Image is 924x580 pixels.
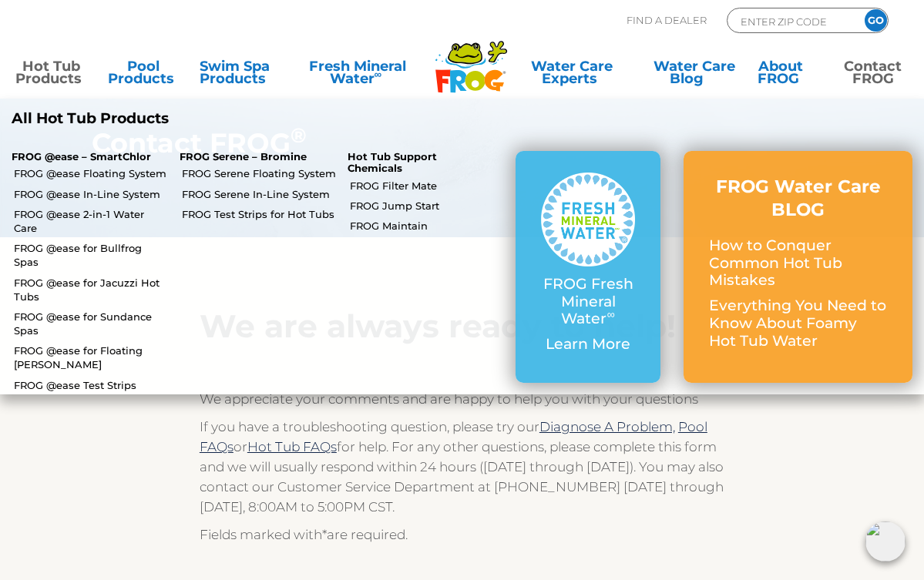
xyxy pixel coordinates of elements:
a: FROG Water Care BLOG How to Conquer Common Hot Tub Mistakes Everything You Need to Know About Foa... [709,176,887,358]
p: Fields marked with are required. [200,525,724,545]
a: FROG @ease for Sundance Spas [14,310,168,337]
a: ContactFROG [837,60,909,91]
img: openIcon [865,521,906,562]
a: PoolProducts [107,60,179,91]
a: All Hot Tub Products [12,110,451,128]
a: AboutFROG [745,60,817,91]
a: Hot TubProducts [15,60,87,91]
a: FROG @ease for Bullfrog Spas [14,241,168,269]
a: Water CareBlog [654,60,725,91]
a: Diagnose A Problem, [539,419,675,434]
a: FROG @ease 2-in-1 Water Care [14,207,168,235]
sup: ∞ [606,307,614,321]
input: GO [865,9,887,32]
a: Water CareExperts [511,60,633,91]
p: We appreciate your comments and are happy to help you with your questions [200,389,724,409]
a: Swim SpaProducts [199,60,270,91]
p: FROG @ease – SmartChlor [12,151,156,163]
p: If you have a troubleshooting question, please try our or for help. For any other questions, plea... [200,417,724,517]
h3: FROG Water Care BLOG [709,176,887,222]
p: How to Conquer Common Hot Tub Mistakes [709,237,887,290]
sup: ∞ [375,68,382,80]
a: FROG Filter Mate [350,179,504,193]
a: FROG Maintain [350,219,504,233]
a: FROG @ease for Jacuzzi Hot Tubs [14,276,168,303]
a: FROG Jump Start [350,199,504,213]
p: Learn More [541,336,635,354]
a: Hot Tub FAQs [247,439,337,454]
p: Hot Tub Support Chemicals [348,151,492,175]
a: FROG Test Strips for Hot Tubs [182,207,336,221]
a: FROG @ease for Floating [PERSON_NAME] [14,344,168,371]
p: FROG Serene – Bromine [180,151,324,163]
p: Everything You Need to Know About Foamy Hot Tub Water [709,297,887,350]
a: Fresh MineralWater∞ [291,60,425,91]
p: Find A Dealer [627,8,707,33]
a: FROG @ease In-Line System [14,187,168,201]
input: Zip Code Form [739,12,843,30]
a: FROG Serene Floating System [182,166,336,180]
a: FROG Serene In-Line System [182,187,336,201]
a: FROG @ease Floating System [14,166,168,180]
a: FROG Fresh Mineral Water∞ Learn More [541,173,635,361]
p: FROG Fresh Mineral Water [541,276,635,328]
a: FROG @ease Test Strips [14,378,168,392]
